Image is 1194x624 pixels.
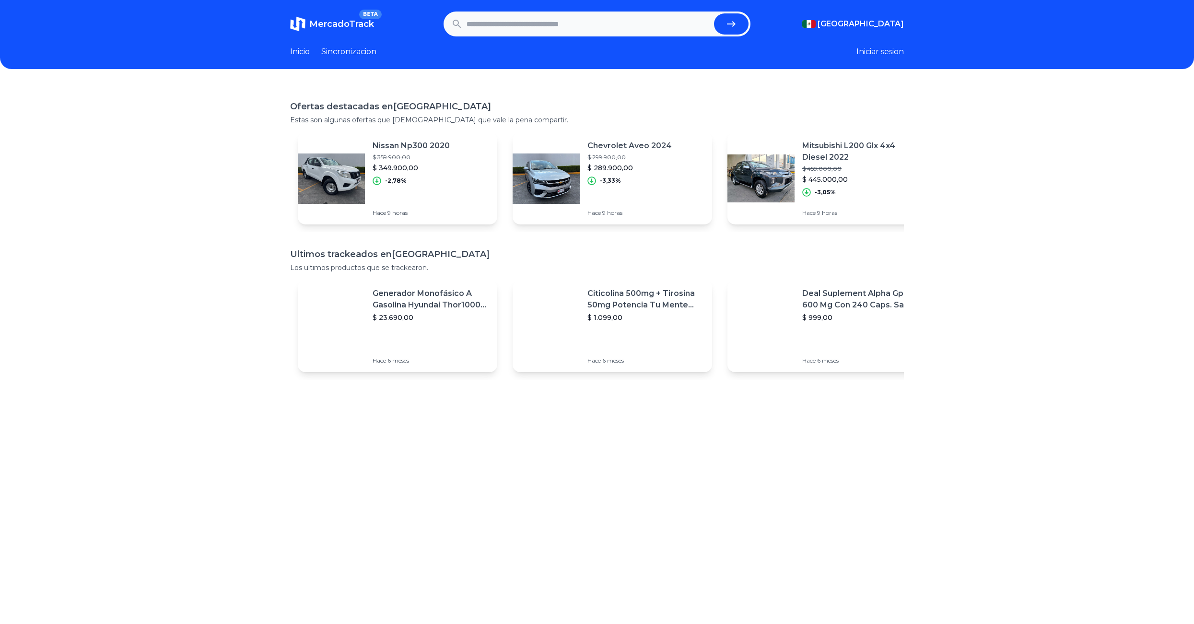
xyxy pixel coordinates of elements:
img: Featured image [298,293,365,360]
h1: Ofertas destacadas en [GEOGRAPHIC_DATA] [290,100,904,113]
img: MercadoTrack [290,16,305,32]
p: Deal Suplement Alpha Gpc 600 Mg Con 240 Caps. Salud Cerebral Sabor S/n [802,288,919,311]
img: Featured image [513,145,580,212]
button: Iniciar sesion [856,46,904,58]
p: $ 999,00 [802,313,919,322]
p: $ 1.099,00 [587,313,704,322]
a: Featured imageCiticolina 500mg + Tirosina 50mg Potencia Tu Mente (120caps) Sabor Sin Sabor$ 1.099... [513,280,712,372]
p: Hace 6 meses [587,357,704,365]
p: $ 459.000,00 [802,165,919,173]
p: $ 23.690,00 [373,313,490,322]
p: Hace 6 meses [802,357,919,365]
p: Generador Monofásico A Gasolina Hyundai Thor10000 P 11.5 Kw [373,288,490,311]
p: Mitsubishi L200 Glx 4x4 Diesel 2022 [802,140,919,163]
p: $ 445.000,00 [802,175,919,184]
p: Nissan Np300 2020 [373,140,450,152]
img: Featured image [513,293,580,360]
img: Featured image [298,145,365,212]
img: Featured image [727,145,795,212]
a: Inicio [290,46,310,58]
p: Hace 9 horas [802,209,919,217]
span: [GEOGRAPHIC_DATA] [818,18,904,30]
a: MercadoTrackBETA [290,16,374,32]
p: Citicolina 500mg + Tirosina 50mg Potencia Tu Mente (120caps) Sabor Sin Sabor [587,288,704,311]
a: Featured imageNissan Np300 2020$ 359.900,00$ 349.900,00-2,78%Hace 9 horas [298,132,497,224]
p: -3,05% [815,188,836,196]
p: $ 289.900,00 [587,163,672,173]
a: Featured imageDeal Suplement Alpha Gpc 600 Mg Con 240 Caps. Salud Cerebral Sabor S/n$ 999,00Hace ... [727,280,927,372]
span: MercadoTrack [309,19,374,29]
p: $ 359.900,00 [373,153,450,161]
a: Featured imageGenerador Monofásico A Gasolina Hyundai Thor10000 P 11.5 Kw$ 23.690,00Hace 6 meses [298,280,497,372]
a: Sincronizacion [321,46,376,58]
p: -2,78% [385,177,407,185]
p: Hace 9 horas [373,209,450,217]
p: Chevrolet Aveo 2024 [587,140,672,152]
p: -3,33% [600,177,621,185]
p: $ 299.900,00 [587,153,672,161]
p: $ 349.900,00 [373,163,450,173]
img: Mexico [802,20,816,28]
p: Hace 6 meses [373,357,490,365]
span: BETA [359,10,382,19]
a: Featured imageMitsubishi L200 Glx 4x4 Diesel 2022$ 459.000,00$ 445.000,00-3,05%Hace 9 horas [727,132,927,224]
a: Featured imageChevrolet Aveo 2024$ 299.900,00$ 289.900,00-3,33%Hace 9 horas [513,132,712,224]
button: [GEOGRAPHIC_DATA] [802,18,904,30]
p: Estas son algunas ofertas que [DEMOGRAPHIC_DATA] que vale la pena compartir. [290,115,904,125]
img: Featured image [727,293,795,360]
p: Los ultimos productos que se trackearon. [290,263,904,272]
h1: Ultimos trackeados en [GEOGRAPHIC_DATA] [290,247,904,261]
p: Hace 9 horas [587,209,672,217]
